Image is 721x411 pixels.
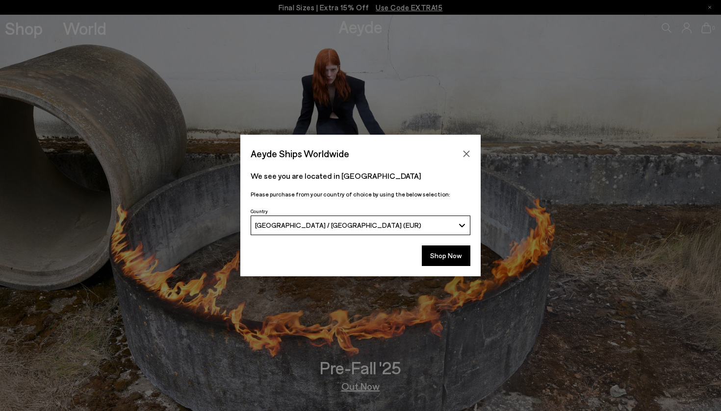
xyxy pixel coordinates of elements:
[251,208,268,214] span: Country
[459,146,474,161] button: Close
[422,245,470,266] button: Shop Now
[251,145,349,162] span: Aeyde Ships Worldwide
[251,190,470,199] p: Please purchase from your country of choice by using the below selection:
[251,170,470,182] p: We see you are located in [GEOGRAPHIC_DATA]
[255,221,421,229] span: [GEOGRAPHIC_DATA] / [GEOGRAPHIC_DATA] (EUR)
